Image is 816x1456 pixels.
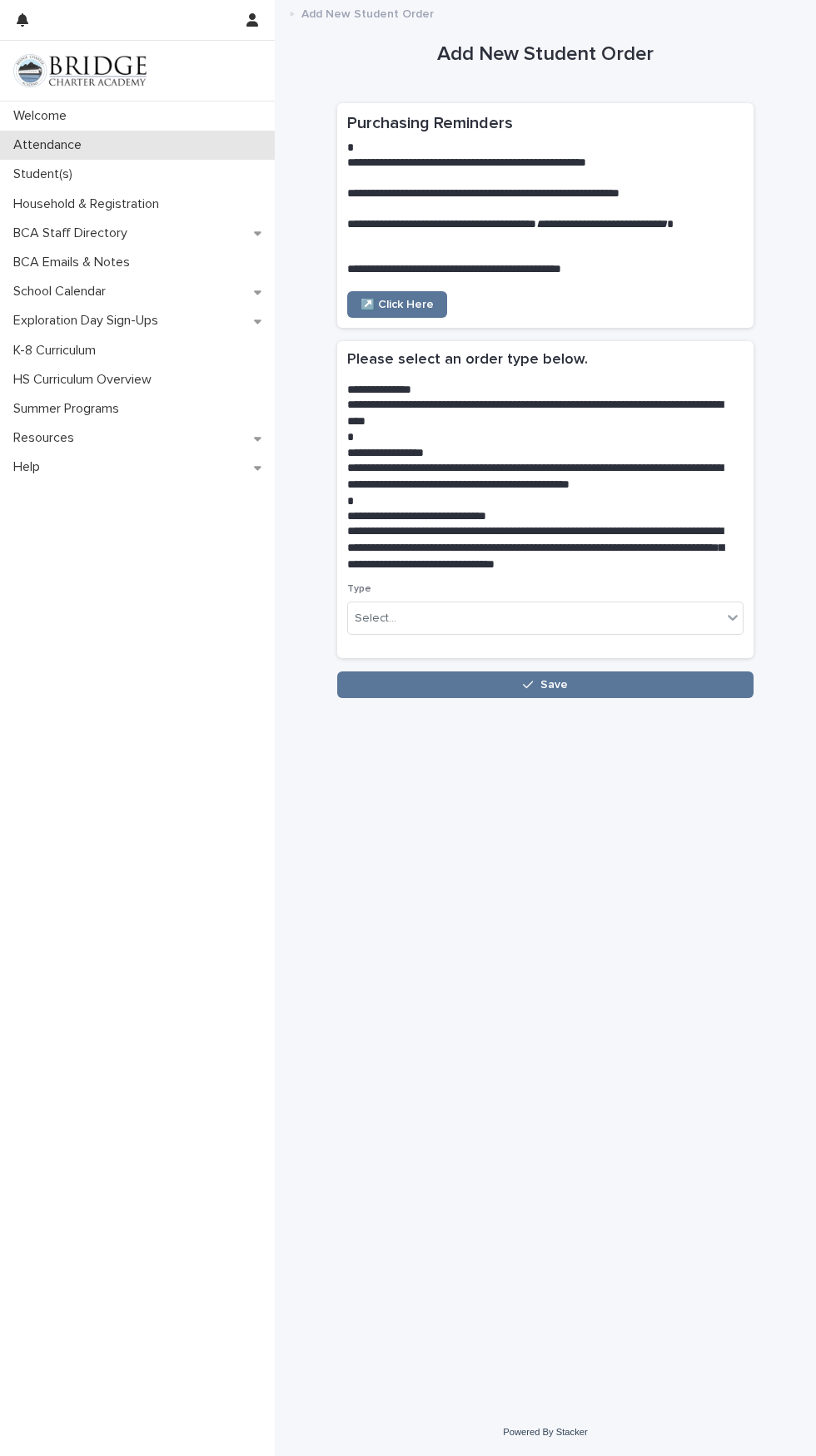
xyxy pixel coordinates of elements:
a: ↗️ Click Here [347,291,447,318]
div: Select... [355,610,396,627]
p: Add New Student Order [301,3,434,22]
p: School Calendar [7,284,119,300]
p: HS Curriculum Overview [7,372,165,388]
p: Household & Registration [7,196,172,212]
p: BCA Staff Directory [7,225,141,241]
p: Welcome [7,108,80,124]
h2: Please select an order type below. [347,351,588,369]
p: Student(s) [7,166,86,182]
p: Summer Programs [7,401,132,417]
span: Type [347,584,371,594]
h2: Purchasing Reminders [347,113,744,133]
p: Attendance [7,137,95,153]
p: K-8 Curriculum [7,343,109,359]
h1: Add New Student Order [337,42,754,67]
p: Exploration Day Sign-Ups [7,313,172,329]
a: Powered By Stacker [503,1427,587,1437]
p: Resources [7,430,87,446]
span: ↗️ Click Here [361,299,434,310]
img: V1C1m3IdTEidaUdm9Hs0 [13,54,147,87]
span: Save [540,679,568,691]
button: Save [337,671,754,698]
p: BCA Emails & Notes [7,255,143,270]
p: Help [7,459,53,475]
